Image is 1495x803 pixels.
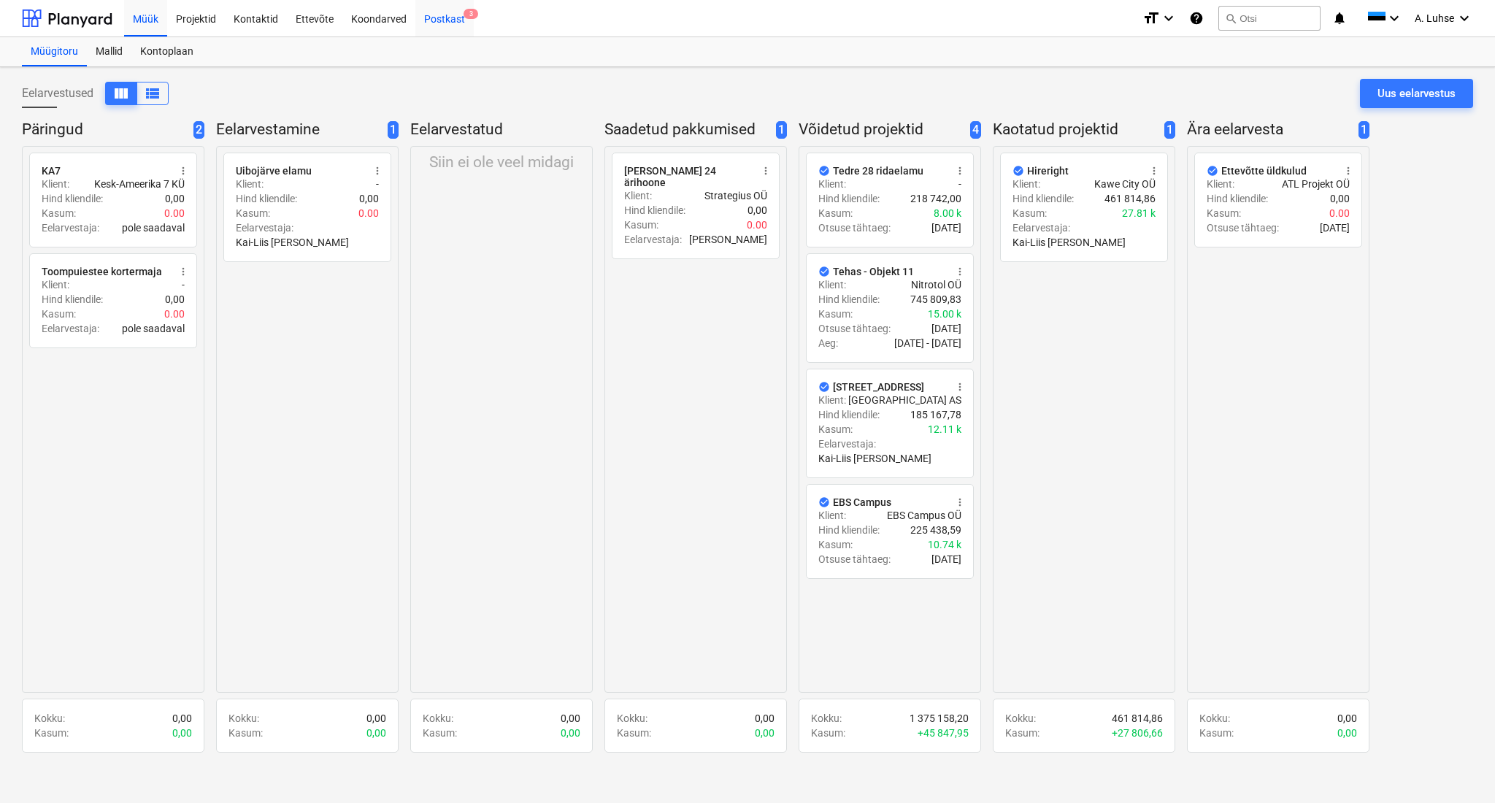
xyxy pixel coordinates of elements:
span: more_vert [954,496,966,508]
p: 461 814,86 [1104,191,1156,206]
p: 0,00 [172,726,192,740]
p: Kai-Liis [PERSON_NAME] [818,451,931,466]
p: Otsuse tähtaeg : [1207,220,1279,235]
div: Vestlusvidin [1422,733,1495,803]
p: Kai-Liis [PERSON_NAME] [1012,235,1126,250]
div: Uus eelarvestus [1377,84,1456,103]
p: Päringud [22,120,188,140]
p: Kokku : [423,711,453,726]
p: Kasum : [811,726,845,740]
p: Otsuse tähtaeg : [818,321,891,336]
div: [STREET_ADDRESS] [833,381,924,393]
p: Kasum : [1207,206,1241,220]
p: [DATE] [931,552,961,566]
p: Hind kliendile : [624,203,685,218]
button: Uus eelarvestus [1360,79,1473,108]
p: Kokku : [228,711,259,726]
p: Hind kliendile : [818,292,880,307]
p: Klient : [818,177,846,191]
p: Hind kliendile : [818,191,880,206]
span: Märgi kui tegemata [1012,165,1024,177]
span: Märgi kui tegemata [818,496,830,508]
p: 745 809,83 [910,292,961,307]
span: 3 [464,9,478,19]
p: Eelarvestaja : [236,220,293,235]
div: Tehas - Objekt 11 [833,266,914,277]
i: keyboard_arrow_down [1160,9,1177,27]
button: Otsi [1218,6,1321,31]
i: notifications [1332,9,1347,27]
i: format_size [1142,9,1160,27]
p: Hind kliendile : [818,523,880,537]
p: Klient : [624,188,652,203]
p: 0,00 [755,726,775,740]
p: 0,00 [366,726,386,740]
p: 10.74 k [928,537,961,552]
p: [PERSON_NAME] [689,232,767,247]
p: Klient : [818,277,846,292]
p: Hind kliendile : [818,407,880,422]
span: Märgi kui tegemata [818,165,830,177]
p: Kesk-Ameerika 7 KÜ [94,177,185,191]
div: Toompuiestee kortermaja [42,266,162,277]
i: Abikeskus [1189,9,1204,27]
p: Klient : [42,177,69,191]
p: Kasum : [34,726,69,740]
span: more_vert [177,165,189,177]
p: Kokku : [617,711,647,726]
p: 0,00 [747,203,767,218]
p: Kasum : [42,206,76,220]
p: 0.00 [164,307,185,321]
span: Kuva veergudena [112,85,130,102]
p: [DATE] [931,321,961,336]
p: Kai-Liis [PERSON_NAME] [236,235,349,250]
div: [PERSON_NAME] 24 ärihoone [624,165,751,188]
span: 1 [776,121,787,139]
p: 0,00 [1337,711,1357,726]
p: 0,00 [165,191,185,206]
p: 0,00 [561,711,580,726]
div: Eelarvestused [22,82,169,105]
p: Kawe City OÜ [1094,177,1156,191]
p: [DATE] - [DATE] [894,336,961,350]
span: more_vert [372,165,383,177]
span: Märgi kui tegemata [818,381,830,393]
p: Kasum : [818,206,853,220]
i: keyboard_arrow_down [1386,9,1403,27]
p: 15.00 k [928,307,961,321]
span: more_vert [177,266,189,277]
p: Kasum : [617,726,651,740]
p: Kasum : [1005,726,1039,740]
span: more_vert [1342,165,1354,177]
a: Müügitoru [22,37,87,66]
p: 218 742,00 [910,191,961,206]
p: 0.00 [358,206,379,220]
p: Kasum : [818,537,853,552]
div: KA7 [42,165,61,177]
p: Kasum : [1012,206,1047,220]
p: Kasum : [624,218,658,232]
p: Eelarvestaja : [818,437,876,451]
p: [DATE] [931,220,961,235]
span: Märgi kui tegemata [1207,165,1218,177]
p: Klient : [236,177,264,191]
p: 1 375 158,20 [910,711,969,726]
p: Klient : [1012,177,1040,191]
p: [GEOGRAPHIC_DATA] AS [848,393,961,407]
p: 0.00 [1329,206,1350,220]
p: Klient : [1207,177,1234,191]
div: Tedre 28 ridaelamu [833,165,923,177]
a: Mallid [87,37,131,66]
p: Klient : [818,393,846,407]
p: Hind kliendile : [42,292,103,307]
div: Ettevõtte üldkulud [1221,165,1307,177]
p: Aeg : [818,336,838,350]
span: 1 [1164,121,1175,139]
p: 461 814,86 [1112,711,1163,726]
span: 4 [970,121,981,139]
p: Kokku : [1199,711,1230,726]
p: Otsuse tähtaeg : [818,552,891,566]
span: more_vert [954,165,966,177]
